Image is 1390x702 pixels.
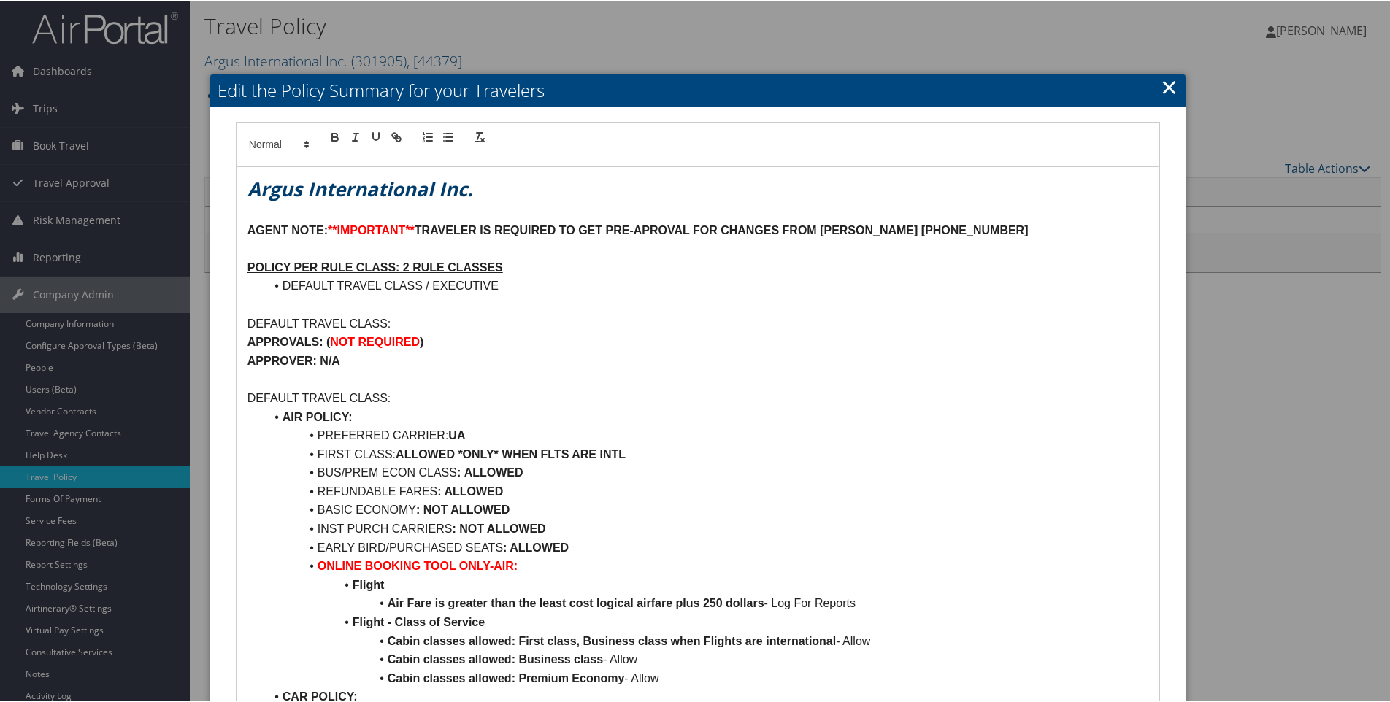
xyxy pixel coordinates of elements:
strong: APPROVER: N/A [247,353,340,366]
strong: ONLINE BOOKING TOOL ONLY-AIR: [318,558,518,571]
u: POLICY PER RULE CLASS: 2 RULE CLASSES [247,260,503,272]
strong: AGENT NOTE: [247,223,328,235]
strong: : NOT ALLOWED [416,502,510,514]
strong: : ALLOWED [503,540,569,552]
strong: CAR POLICY: [283,689,358,701]
strong: AIR POLICY: [283,409,353,422]
strong: Flight [353,577,385,590]
strong: NOT REQUIRED [330,334,420,347]
li: PREFERRED CARRIER: [265,425,1148,444]
strong: : [457,465,461,477]
strong: ( [326,334,330,347]
strong: : ALLOWED [437,484,503,496]
strong: TRAVELER IS REQUIRED TO GET PRE-APROVAL FOR CHANGES FROM [PERSON_NAME] [PHONE_NUMBER] [415,223,1029,235]
li: - Log For Reports [265,593,1148,612]
p: DEFAULT TRAVEL CLASS: [247,313,1148,332]
em: Argus International Inc. [247,174,472,201]
strong: Flight - Class of Service [353,614,485,627]
li: BASIC ECONOMY [265,499,1148,518]
li: BUS/PREM ECON CLASS [265,462,1148,481]
li: - Allow [265,668,1148,687]
li: REFUNDABLE FARES [265,481,1148,500]
li: - Allow [265,630,1148,649]
a: Close [1161,71,1178,100]
strong: Air Fare is greater than the least cost logical airfare plus 250 dollars [388,595,764,608]
strong: Cabin classes allowed: First class, Business class when Flights are international [388,633,836,646]
strong: Cabin classes allowed: Premium Economy [388,671,625,683]
strong: ALLOWED [464,465,523,477]
li: FIRST CLASS: [265,444,1148,463]
li: INST PURCH CARRIERS [265,518,1148,537]
p: DEFAULT TRAVEL CLASS: [247,387,1148,406]
strong: ) [420,334,423,347]
strong: UA [448,428,465,440]
strong: APPROVALS: [247,334,323,347]
h2: Edit the Policy Summary for your Travelers [210,73,1186,105]
strong: : NOT ALLOWED [452,521,545,533]
strong: ALLOWED *ONLY* WHEN FLTS ARE INTL [396,447,626,459]
li: - Allow [265,649,1148,668]
li: DEFAULT TRAVEL CLASS / EXECUTIVE [265,275,1148,294]
strong: Cabin classes allowed: Business class [388,652,603,664]
li: EARLY BIRD/PURCHASED SEATS [265,537,1148,556]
